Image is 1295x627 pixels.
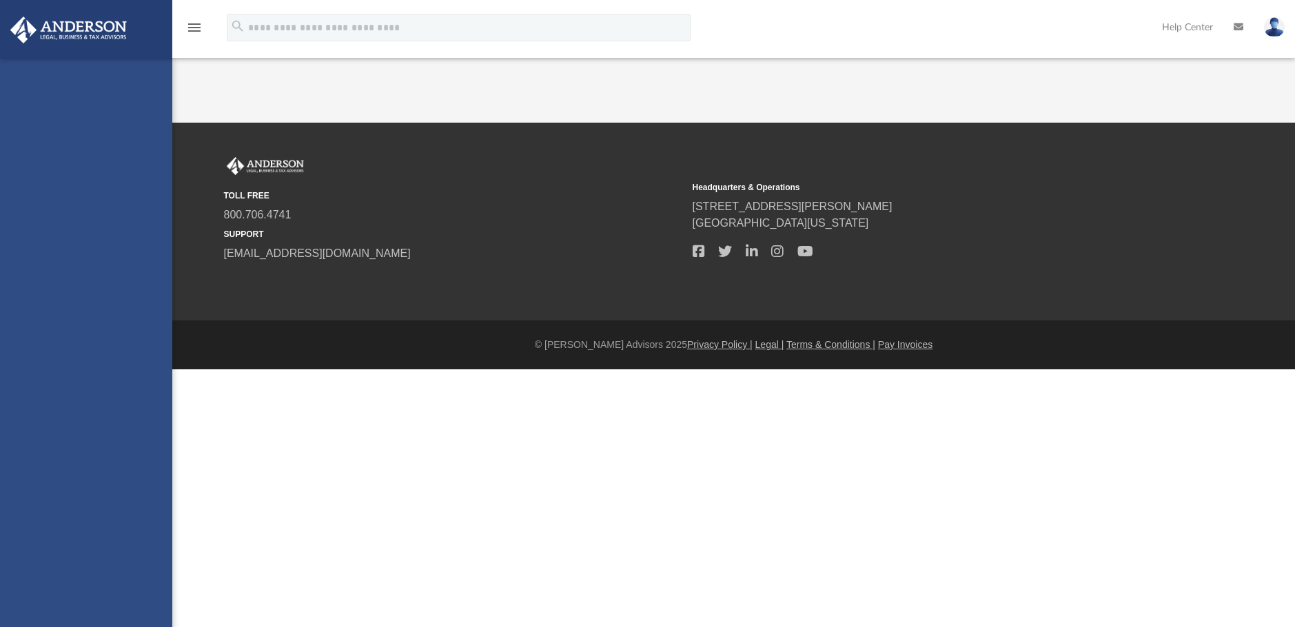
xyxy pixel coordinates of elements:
img: User Pic [1264,17,1285,37]
a: Pay Invoices [878,339,932,350]
small: SUPPORT [224,228,683,240]
a: [EMAIL_ADDRESS][DOMAIN_NAME] [224,247,411,259]
img: Anderson Advisors Platinum Portal [6,17,131,43]
a: [GEOGRAPHIC_DATA][US_STATE] [693,217,869,229]
a: [STREET_ADDRESS][PERSON_NAME] [693,201,893,212]
img: Anderson Advisors Platinum Portal [224,157,307,175]
i: menu [186,19,203,36]
small: TOLL FREE [224,189,683,202]
small: Headquarters & Operations [693,181,1152,194]
a: menu [186,26,203,36]
a: Terms & Conditions | [786,339,875,350]
div: © [PERSON_NAME] Advisors 2025 [172,338,1295,352]
i: search [230,19,245,34]
a: 800.706.4741 [224,209,292,220]
a: Legal | [755,339,784,350]
a: Privacy Policy | [687,339,753,350]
